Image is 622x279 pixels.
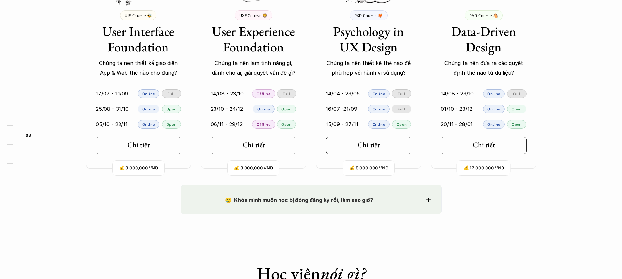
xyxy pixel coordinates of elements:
[211,58,296,78] p: Chúng ta nên làm tính năng gì, dành cho ai, giải quyết vấn đề gì?
[473,141,495,149] h5: Chi tiết
[283,91,290,96] p: Full
[373,122,385,126] p: Online
[234,164,273,172] p: 💰 8,000,000 VND
[326,104,357,114] p: 16/07 -21/09
[373,91,385,96] p: Online
[257,122,270,126] p: Offline
[398,91,405,96] p: Full
[441,23,527,55] h3: Data-Driven Design
[211,104,243,114] p: 23/10 - 24/12
[96,58,182,78] p: Chúng ta nên thiết kế giao diện App & Web thế nào cho đúng?
[96,104,129,114] p: 25/08 - 31/10
[225,197,373,203] strong: 😢 Khóa mình muốn học bị đóng đăng ký rồi, làm sao giờ?
[441,137,527,154] a: Chi tiết
[211,119,243,129] p: 06/11 - 29/12
[96,119,128,129] p: 05/10 - 23/11
[167,107,176,111] p: Open
[142,91,155,96] p: Online
[167,122,176,126] p: Open
[358,141,380,149] h5: Chi tiết
[441,119,473,129] p: 20/11 - 28/01
[167,91,175,96] p: Full
[281,122,291,126] p: Open
[257,91,270,96] p: Offline
[125,13,152,18] p: UIF Course 🐝
[487,91,500,96] p: Online
[326,89,360,98] p: 14/04 - 23/06
[487,122,500,126] p: Online
[441,89,474,98] p: 14/08 - 23/10
[397,122,407,126] p: Open
[354,13,383,18] p: PXD Course 🦊
[398,107,405,111] p: Full
[96,89,128,98] p: 17/07 - 11/09
[441,58,527,78] p: Chúng ta nên đưa ra các quyết định thế nào từ dữ liệu?
[373,107,385,111] p: Online
[326,119,358,129] p: 15/09 - 27/11
[469,13,498,18] p: DAD Course 🐴
[463,164,504,172] p: 💰 12,000,000 VND
[326,23,412,55] h3: Psychology in UX Design
[441,104,472,114] p: 01/10 - 23/12
[513,91,520,96] p: Full
[142,107,155,111] p: Online
[326,137,412,154] a: Chi tiết
[127,141,150,149] h5: Chi tiết
[487,107,500,111] p: Online
[326,58,412,78] p: Chúng ta nên thiết kế thế nào để phù hợp với hành vi sử dụng?
[349,164,388,172] p: 💰 8,000,000 VND
[257,107,270,111] p: Online
[26,132,31,137] strong: 03
[96,23,182,55] h3: User Interface Foundation
[7,131,38,139] a: 03
[243,141,265,149] h5: Chi tiết
[211,137,296,154] a: Chi tiết
[239,13,268,18] p: UXF Course 🦁
[96,137,182,154] a: Chi tiết
[512,107,521,111] p: Open
[512,122,521,126] p: Open
[142,122,155,126] p: Online
[211,89,244,98] p: 14/08 - 23/10
[211,23,296,55] h3: User Experience Foundation
[281,107,291,111] p: Open
[119,164,158,172] p: 💰 8,000,000 VND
